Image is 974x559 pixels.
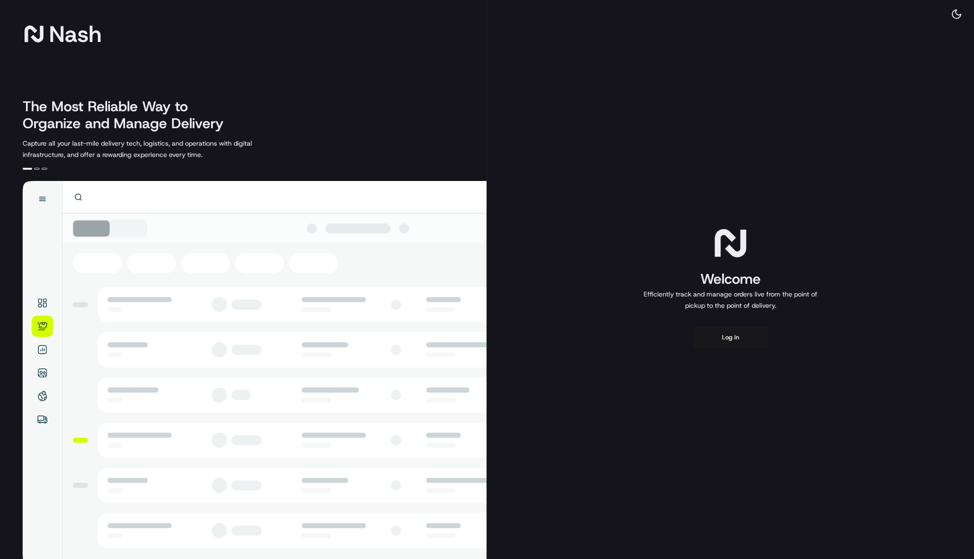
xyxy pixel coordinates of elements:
[49,25,101,43] span: Nash
[23,138,294,160] p: Capture all your last-mile delivery tech, logistics, and operations with digital infrastructure, ...
[693,326,768,349] button: Log in
[640,288,821,311] p: Efficiently track and manage orders live from the point of pickup to the point of delivery.
[640,270,821,288] h1: Welcome
[23,98,234,132] h2: The Most Reliable Way to Organize and Manage Delivery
